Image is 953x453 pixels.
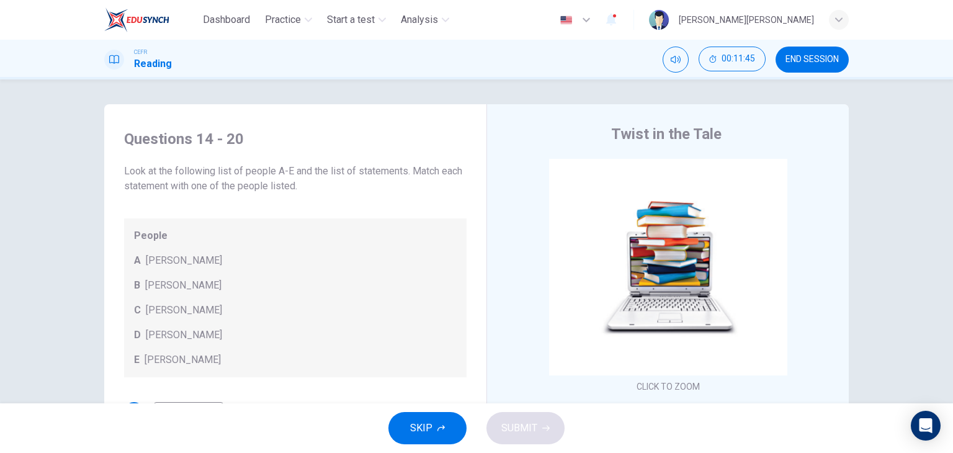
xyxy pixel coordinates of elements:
[134,253,141,268] span: A
[699,47,766,73] div: Hide
[134,48,147,56] span: CEFR
[134,56,172,71] h1: Reading
[134,352,140,367] span: E
[265,12,301,27] span: Practice
[146,328,222,343] span: [PERSON_NAME]
[134,278,140,293] span: B
[699,47,766,71] button: 00:11:45
[776,47,849,73] button: END SESSION
[388,412,467,444] button: SKIP
[124,164,467,194] span: Look at the following list of people A-E and the list of statements. Match each statement with on...
[785,55,839,65] span: END SESSION
[260,9,317,31] button: Practice
[558,16,574,25] img: en
[911,411,941,441] div: Open Intercom Messenger
[679,12,814,27] div: [PERSON_NAME][PERSON_NAME]
[649,10,669,30] img: Profile picture
[145,278,221,293] span: [PERSON_NAME]
[722,54,755,64] span: 00:11:45
[134,228,457,243] span: People
[410,419,432,437] span: SKIP
[203,12,250,27] span: Dashboard
[322,9,391,31] button: Start a test
[104,7,169,32] img: EduSynch logo
[145,352,221,367] span: [PERSON_NAME]
[134,303,141,318] span: C
[198,9,255,31] button: Dashboard
[327,12,375,27] span: Start a test
[104,7,198,32] a: EduSynch logo
[663,47,689,73] div: Mute
[146,303,222,318] span: [PERSON_NAME]
[401,12,438,27] span: Analysis
[611,124,722,144] h4: Twist in the Tale
[146,253,222,268] span: [PERSON_NAME]
[124,129,467,149] h4: Questions 14 - 20
[396,9,454,31] button: Analysis
[134,328,141,343] span: D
